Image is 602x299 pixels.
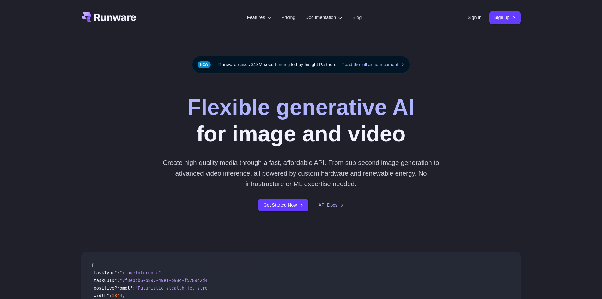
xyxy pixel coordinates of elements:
a: Blog [352,14,362,21]
a: Get Started Now [258,199,308,211]
span: "width" [91,293,109,298]
span: : [117,278,119,283]
a: Pricing [282,14,295,21]
span: "Futuristic stealth jet streaking through a neon-lit cityscape with glowing purple exhaust" [135,285,371,290]
a: Go to / [81,12,136,22]
span: , [161,270,163,275]
span: "taskUUID" [91,278,117,283]
div: Runware raises $13M seed funding led by Insight Partners [192,56,410,74]
a: Sign in [468,14,482,21]
span: : [132,285,135,290]
span: "taskType" [91,270,117,275]
a: API Docs [319,202,344,209]
span: , [122,293,125,298]
a: Sign up [489,11,521,24]
span: 1344 [112,293,122,298]
a: Read the full announcement [341,61,404,68]
p: Create high-quality media through a fast, affordable API. From sub-second image generation to adv... [160,157,442,189]
span: "7f3ebcb6-b897-49e1-b98c-f5789d2d40d7" [120,278,218,283]
span: : [117,270,119,275]
span: { [91,263,94,268]
span: "positivePrompt" [91,285,133,290]
label: Documentation [306,14,343,21]
h1: for image and video [187,94,414,147]
label: Features [247,14,271,21]
strong: Flexible generative AI [187,95,414,120]
span: "imageInference" [120,270,161,275]
span: : [109,293,112,298]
